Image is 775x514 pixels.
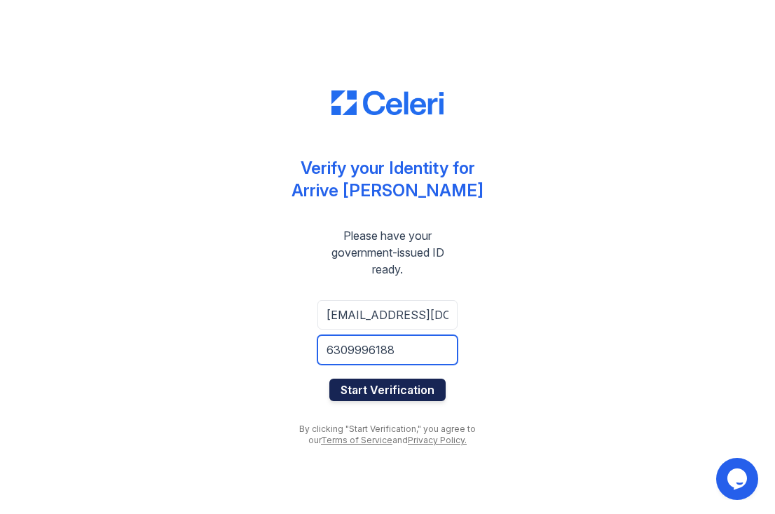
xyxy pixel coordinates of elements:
[331,90,444,116] img: CE_Logo_Blue-a8612792a0a2168367f1c8372b55b34899dd931a85d93a1a3d3e32e68fde9ad4.png
[289,227,486,278] div: Please have your government-issued ID ready.
[317,335,458,365] input: Phone
[321,435,392,445] a: Terms of Service
[289,424,486,446] div: By clicking "Start Verification," you agree to our and
[716,458,761,500] iframe: chat widget
[317,300,458,330] input: Email
[329,379,446,401] button: Start Verification
[292,157,483,202] div: Verify your Identity for Arrive [PERSON_NAME]
[408,435,467,445] a: Privacy Policy.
